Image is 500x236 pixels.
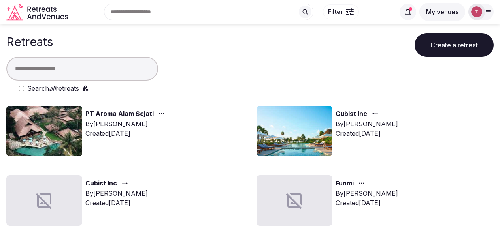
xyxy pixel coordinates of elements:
[27,84,79,93] label: Search retreats
[336,129,398,138] div: Created [DATE]
[85,109,154,119] a: PT Aroma Alam Sejati
[257,106,332,156] img: Top retreat image for the retreat: Cubist Inc
[415,33,494,57] button: Create a retreat
[6,3,70,21] a: Visit the homepage
[85,189,148,198] div: By [PERSON_NAME]
[336,178,354,189] a: Funmi
[336,189,398,198] div: By [PERSON_NAME]
[336,109,367,119] a: Cubist Inc
[85,129,168,138] div: Created [DATE]
[328,8,343,16] span: Filter
[6,35,53,49] h1: Retreats
[85,178,117,189] a: Cubist Inc
[6,106,82,156] img: Top retreat image for the retreat: PT Aroma Alam Sejati
[336,119,398,129] div: By [PERSON_NAME]
[336,198,398,208] div: Created [DATE]
[323,4,359,19] button: Filter
[471,6,482,17] img: Thiago Martins
[85,198,148,208] div: Created [DATE]
[6,3,70,21] svg: Retreats and Venues company logo
[85,119,168,129] div: By [PERSON_NAME]
[419,8,465,16] a: My venues
[49,84,56,92] em: all
[419,3,465,21] button: My venues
